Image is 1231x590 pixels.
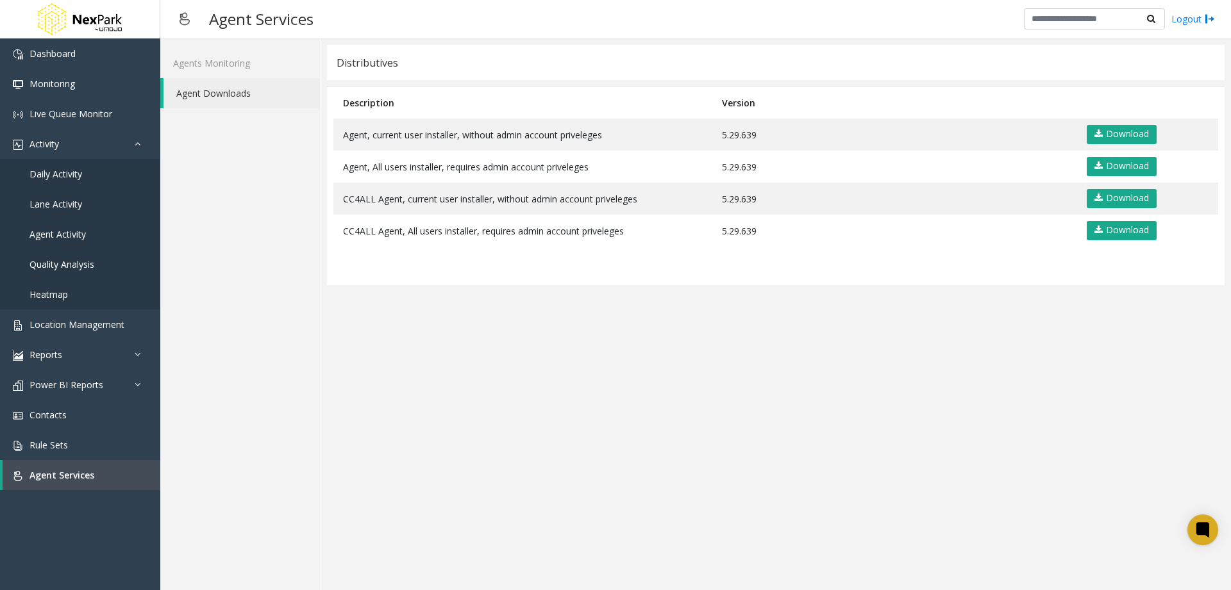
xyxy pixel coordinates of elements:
[712,183,1075,215] td: 5.29.639
[29,469,94,481] span: Agent Services
[173,3,196,35] img: pageIcon
[1171,12,1215,26] a: Logout
[163,78,320,108] a: Agent Downloads
[3,460,160,490] a: Agent Services
[13,350,23,361] img: 'icon'
[29,198,82,210] span: Lane Activity
[712,151,1075,183] td: 5.29.639
[333,215,712,247] td: CC4ALL Agent, All users installer, requires admin account priveleges
[29,439,68,451] span: Rule Sets
[29,138,59,150] span: Activity
[29,379,103,391] span: Power BI Reports
[712,119,1075,151] td: 5.29.639
[29,78,75,90] span: Monitoring
[13,49,23,60] img: 'icon'
[1087,221,1157,240] a: Download
[13,140,23,150] img: 'icon'
[29,168,82,180] span: Daily Activity
[712,215,1075,247] td: 5.29.639
[13,110,23,120] img: 'icon'
[29,409,67,421] span: Contacts
[13,79,23,90] img: 'icon'
[160,48,320,78] a: Agents Monitoring
[29,108,112,120] span: Live Queue Monitor
[337,54,398,71] div: Distributives
[29,318,124,331] span: Location Management
[333,151,712,183] td: Agent, All users installer, requires admin account priveleges
[13,381,23,391] img: 'icon'
[29,258,94,270] span: Quality Analysis
[29,47,76,60] span: Dashboard
[1087,189,1157,208] a: Download
[13,441,23,451] img: 'icon'
[13,411,23,421] img: 'icon'
[29,228,86,240] span: Agent Activity
[1087,157,1157,176] a: Download
[29,348,62,361] span: Reports
[203,3,320,35] h3: Agent Services
[13,320,23,331] img: 'icon'
[13,471,23,481] img: 'icon'
[333,183,712,215] td: CC4ALL Agent, current user installer, without admin account priveleges
[29,288,68,300] span: Heatmap
[333,87,712,119] th: Description
[1205,12,1215,26] img: logout
[712,87,1075,119] th: Version
[333,119,712,151] td: Agent, current user installer, without admin account priveleges
[1087,125,1157,144] a: Download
